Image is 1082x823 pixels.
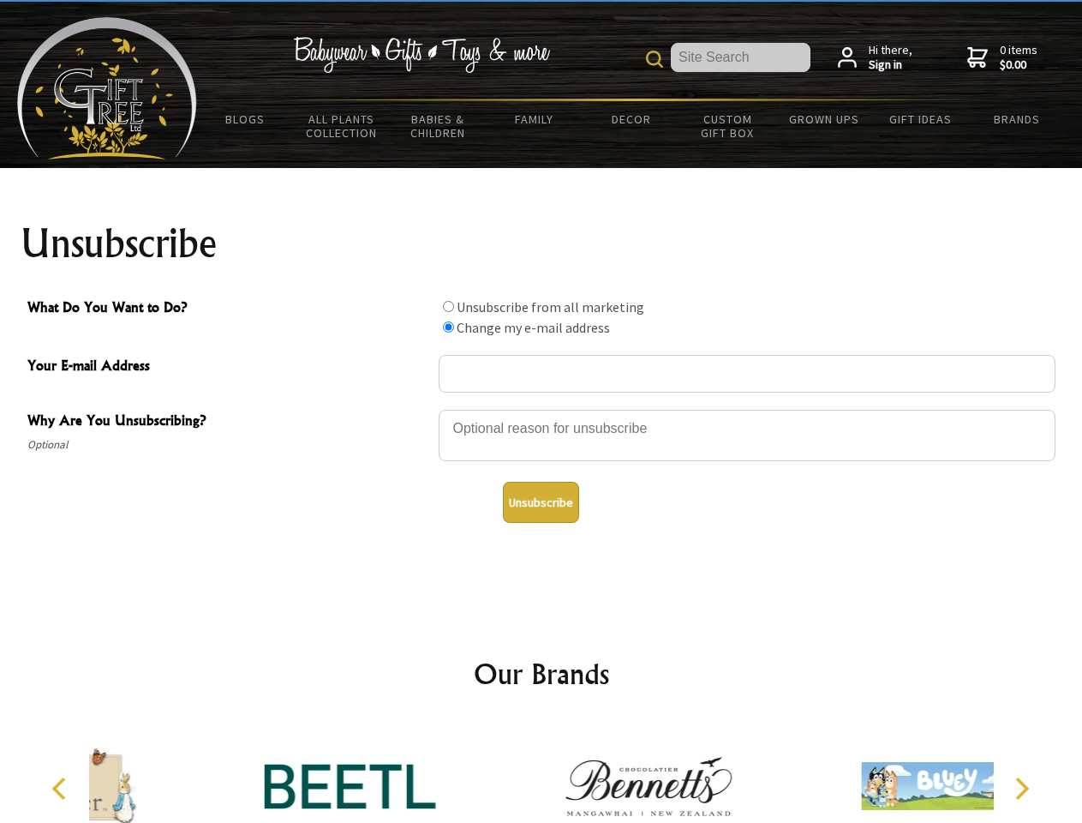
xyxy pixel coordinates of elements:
span: 0 items [1000,42,1037,73]
h2: Our Brands [34,653,1049,694]
span: Your E-mail Address [27,355,430,380]
a: 0 items$0.00 [967,43,1037,73]
a: Decor [583,101,679,137]
img: Babywear - Gifts - Toys & more [293,37,550,73]
a: All Plants Collection [294,101,391,151]
a: Family [487,101,583,137]
strong: $0.00 [1000,57,1037,73]
a: Custom Gift Box [679,101,776,151]
span: Hi there, [869,43,912,73]
input: Site Search [671,43,810,72]
span: Why Are You Unsubscribing? [27,410,430,435]
a: BLOGS [197,101,294,137]
strong: Sign in [869,57,912,73]
span: Optional [27,435,430,455]
button: Unsubscribe [503,482,579,523]
a: Babies & Children [390,101,487,151]
a: Hi there,Sign in [838,43,912,73]
a: Brands [969,101,1066,137]
input: Your E-mail Address [439,355,1055,393]
span: What Do You Want to Do? [27,297,430,321]
label: Unsubscribe from all marketing [457,298,644,315]
a: Gift Ideas [872,101,969,137]
img: product search [646,51,663,68]
button: Next [1002,770,1040,808]
input: What Do You Want to Do? [443,321,454,333]
a: Grown Ups [775,101,872,137]
label: Change my e-mail address [457,319,610,336]
input: What Do You Want to Do? [443,301,454,312]
h1: Unsubscribe [21,223,1062,264]
button: Previous [43,770,81,808]
img: Babyware - Gifts - Toys and more... [17,17,197,159]
textarea: Why Are You Unsubscribing? [439,410,1055,461]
